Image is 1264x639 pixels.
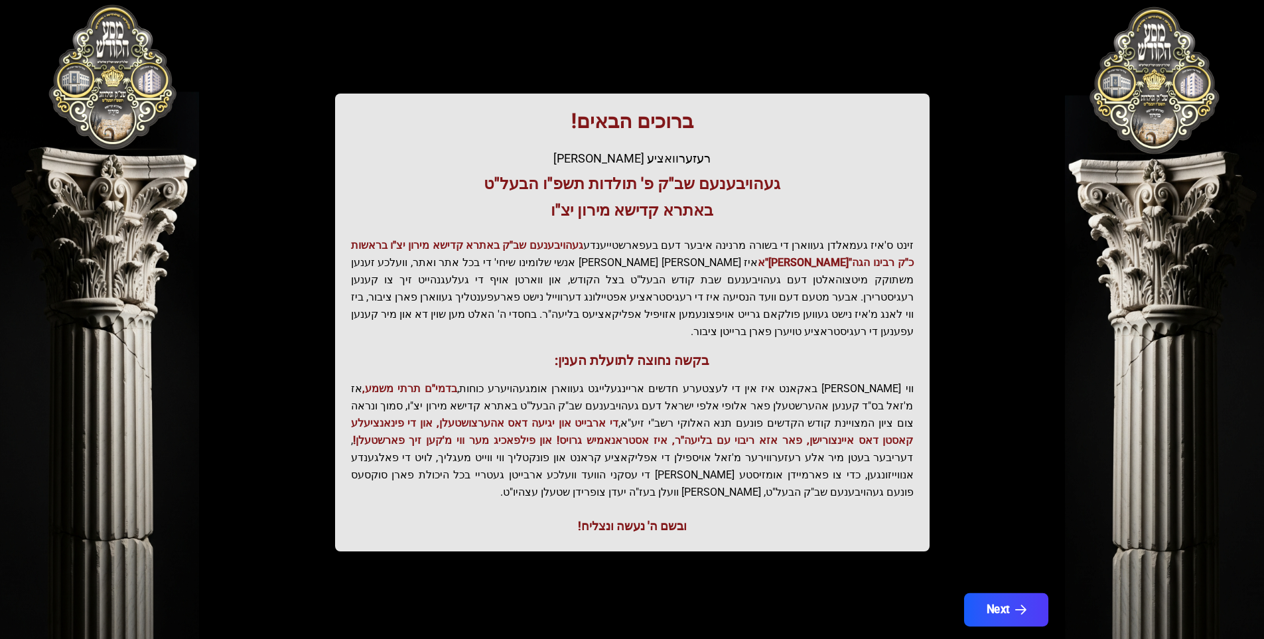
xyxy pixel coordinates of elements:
span: בדמי"ם תרתי משמע, [362,382,457,395]
h3: בקשה נחוצה לתועלת הענין: [351,351,914,370]
p: זינט ס'איז געמאלדן געווארן די בשורה מרנינה איבער דעם בעפארשטייענדע איז [PERSON_NAME] [PERSON_NAME... [351,237,914,340]
h1: ברוכים הבאים! [351,109,914,133]
div: ובשם ה' נעשה ונצליח! [351,517,914,535]
span: די ארבייט און יגיעה דאס אהערצושטעלן, און די פינאנציעלע קאסטן דאס איינצורישן, פאר אזא ריבוי עם בלי... [351,417,914,447]
h3: געהויבענעם שב"ק פ' תולדות תשפ"ו הבעל"ט [351,173,914,194]
button: Next [963,593,1048,626]
div: רעזערוואציע [PERSON_NAME] [351,149,914,168]
p: ווי [PERSON_NAME] באקאנט איז אין די לעצטערע חדשים אריינגעלייגט געווארן אומגעהויערע כוחות, אז מ'זא... [351,380,914,501]
h3: באתרא קדישא מירון יצ"ו [351,200,914,221]
span: געהויבענעם שב"ק באתרא קדישא מירון יצ"ו בראשות כ"ק רבינו הגה"[PERSON_NAME]"א [351,239,914,269]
